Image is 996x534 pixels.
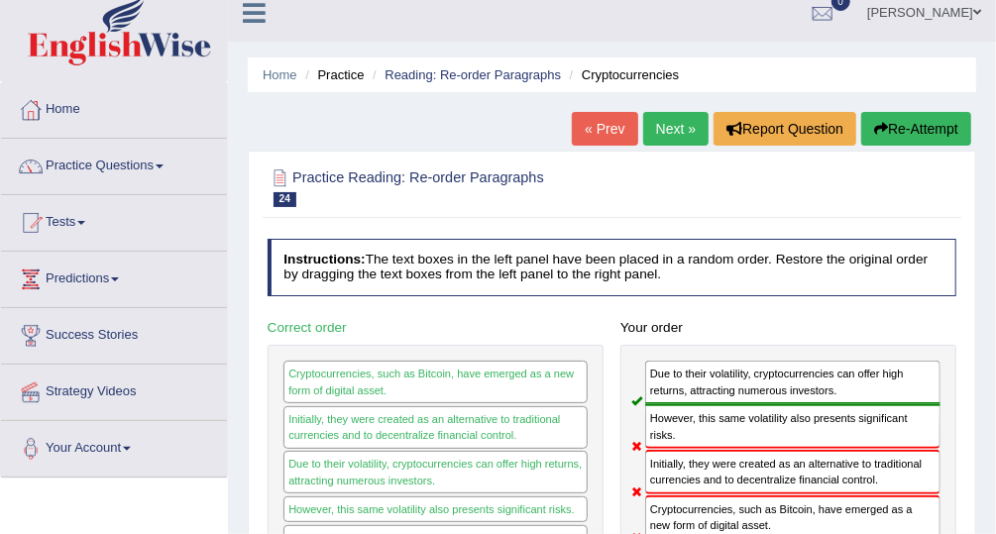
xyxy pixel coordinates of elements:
[1,365,227,414] a: Strategy Videos
[1,82,227,132] a: Home
[1,252,227,301] a: Predictions
[620,321,956,336] h4: Your order
[645,404,941,449] div: However, this same volatility also presents significant risks.
[283,406,588,449] div: Initially, they were created as an alternative to traditional currencies and to decentralize fina...
[1,139,227,188] a: Practice Questions
[643,112,709,146] a: Next »
[1,195,227,245] a: Tests
[572,112,637,146] a: « Prev
[268,165,695,207] h2: Practice Reading: Re-order Paragraphs
[268,239,957,295] h4: The text boxes in the left panel have been placed in a random order. Restore the original order b...
[1,308,227,358] a: Success Stories
[300,65,364,84] li: Practice
[645,361,941,404] div: Due to their volatility, cryptocurrencies can offer high returns, attracting numerous investors.
[565,65,680,84] li: Cryptocurrencies
[268,321,604,336] h4: Correct order
[1,421,227,471] a: Your Account
[385,67,561,82] a: Reading: Re-order Paragraphs
[645,450,941,494] div: Initially, they were created as an alternative to traditional currencies and to decentralize fina...
[283,451,588,493] div: Due to their volatility, cryptocurrencies can offer high returns, attracting numerous investors.
[263,67,297,82] a: Home
[283,361,588,403] div: Cryptocurrencies, such as Bitcoin, have emerged as a new form of digital asset.
[283,252,365,267] b: Instructions:
[861,112,971,146] button: Re-Attempt
[283,496,588,523] div: However, this same volatility also presents significant risks.
[274,192,296,207] span: 24
[714,112,856,146] button: Report Question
